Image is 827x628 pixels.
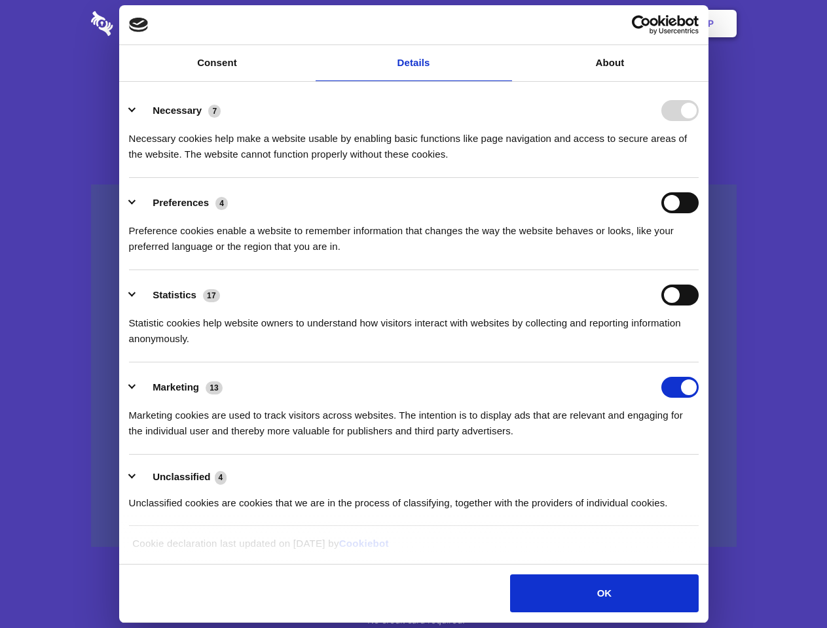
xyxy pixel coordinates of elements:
a: Cookiebot [339,538,389,549]
span: 4 [215,197,228,210]
button: OK [510,574,698,612]
iframe: Drift Widget Chat Controller [762,563,811,612]
img: logo-wordmark-white-trans-d4663122ce5f474addd5e946df7df03e33cb6a1c49d2221995e7729f52c070b2.svg [91,11,203,36]
button: Statistics (17) [129,285,229,305]
button: Marketing (13) [129,377,231,398]
img: logo [129,18,149,32]
h4: Auto-redaction of sensitive data, encrypted data sharing and self-destructing private chats. Shar... [91,119,737,162]
div: Necessary cookies help make a website usable by enabling basic functions like page navigation and... [129,121,699,162]
a: Login [594,3,651,44]
label: Marketing [153,381,199,392]
button: Preferences (4) [129,192,236,213]
div: Statistic cookies help website owners to understand how visitors interact with websites by collec... [129,305,699,347]
div: Cookie declaration last updated on [DATE] by [122,536,705,561]
h1: Eliminate Slack Data Loss. [91,59,737,106]
label: Necessary [153,105,202,116]
a: Contact [531,3,591,44]
span: 7 [208,105,221,118]
label: Preferences [153,197,209,208]
div: Preference cookies enable a website to remember information that changes the way the website beha... [129,213,699,254]
a: Wistia video thumbnail [91,184,737,548]
a: Consent [119,45,316,81]
a: About [512,45,708,81]
span: 4 [215,471,227,484]
span: 17 [203,289,220,302]
label: Statistics [153,289,196,300]
button: Unclassified (4) [129,469,235,485]
a: Usercentrics Cookiebot - opens in a new window [584,15,699,35]
div: Marketing cookies are used to track visitors across websites. The intention is to display ads tha... [129,398,699,439]
a: Details [316,45,512,81]
a: Pricing [384,3,441,44]
span: 13 [206,381,223,394]
button: Necessary (7) [129,100,229,121]
div: Unclassified cookies are cookies that we are in the process of classifying, together with the pro... [129,485,699,511]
